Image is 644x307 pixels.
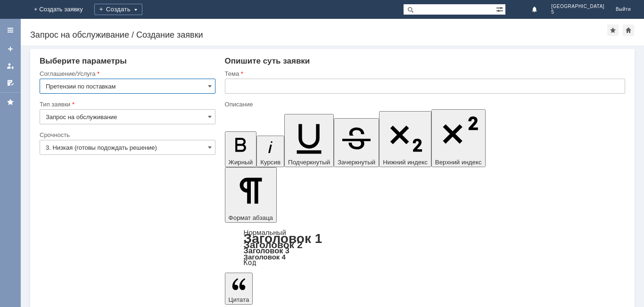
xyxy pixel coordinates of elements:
[225,57,310,65] span: Опишите суть заявки
[435,159,482,166] span: Верхний индекс
[379,111,431,167] button: Нижний индекс
[40,132,214,138] div: Срочность
[244,259,256,267] a: Код
[496,4,505,13] span: Расширенный поиск
[551,9,604,15] span: 5
[225,229,625,266] div: Формат абзаца
[229,296,249,303] span: Цитата
[284,114,334,167] button: Подчеркнутый
[244,253,286,261] a: Заголовок 4
[40,57,127,65] span: Выберите параметры
[244,239,303,250] a: Заголовок 2
[30,30,607,40] div: Запрос на обслуживание / Создание заявки
[3,75,18,90] a: Мои согласования
[229,214,273,221] span: Формат абзаца
[607,24,619,36] div: Добавить в избранное
[244,228,286,236] a: Нормальный
[244,231,322,246] a: Заголовок 1
[256,136,284,167] button: Курсив
[288,159,330,166] span: Подчеркнутый
[40,101,214,107] div: Тип заявки
[338,159,375,166] span: Зачеркнутый
[225,273,253,305] button: Цитата
[431,109,486,167] button: Верхний индекс
[225,167,277,223] button: Формат абзаца
[3,58,18,73] a: Мои заявки
[260,159,281,166] span: Курсив
[40,71,214,77] div: Соглашение/Услуга
[225,101,623,107] div: Описание
[244,246,289,255] a: Заголовок 3
[229,159,253,166] span: Жирный
[334,118,379,167] button: Зачеркнутый
[225,131,257,167] button: Жирный
[551,4,604,9] span: [GEOGRAPHIC_DATA]
[94,4,142,15] div: Создать
[225,71,623,77] div: Тема
[623,24,634,36] div: Сделать домашней страницей
[3,41,18,57] a: Создать заявку
[383,159,428,166] span: Нижний индекс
